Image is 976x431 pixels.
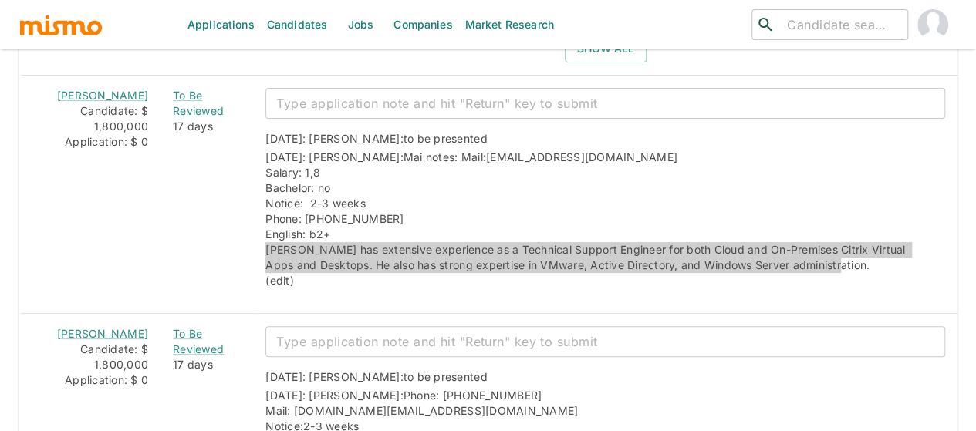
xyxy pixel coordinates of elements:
[173,119,241,134] div: 17 days
[265,369,487,388] div: [DATE]: [PERSON_NAME]:
[173,88,241,119] a: To Be Reviewed
[33,372,148,388] div: Application: $ 0
[33,342,148,372] div: Candidate: $ 1,800,000
[19,13,103,36] img: logo
[173,326,241,357] a: To Be Reviewed
[57,327,148,340] a: [PERSON_NAME]
[781,14,901,35] input: Candidate search
[265,131,487,150] div: [DATE]: [PERSON_NAME]:
[404,370,488,383] span: to be presented
[33,134,148,150] div: Application: $ 0
[265,150,927,288] div: [DATE]: [PERSON_NAME]:
[265,150,908,287] span: Mai notes: Mail:[EMAIL_ADDRESS][DOMAIN_NAME] Salary: 1,8 Bachelor: no Notice: 2-3 weeks Phone: [P...
[33,103,148,134] div: Candidate: $ 1,800,000
[404,132,488,145] span: to be presented
[173,357,241,372] div: 17 days
[57,89,148,102] a: [PERSON_NAME]
[917,9,948,40] img: Maia Reyes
